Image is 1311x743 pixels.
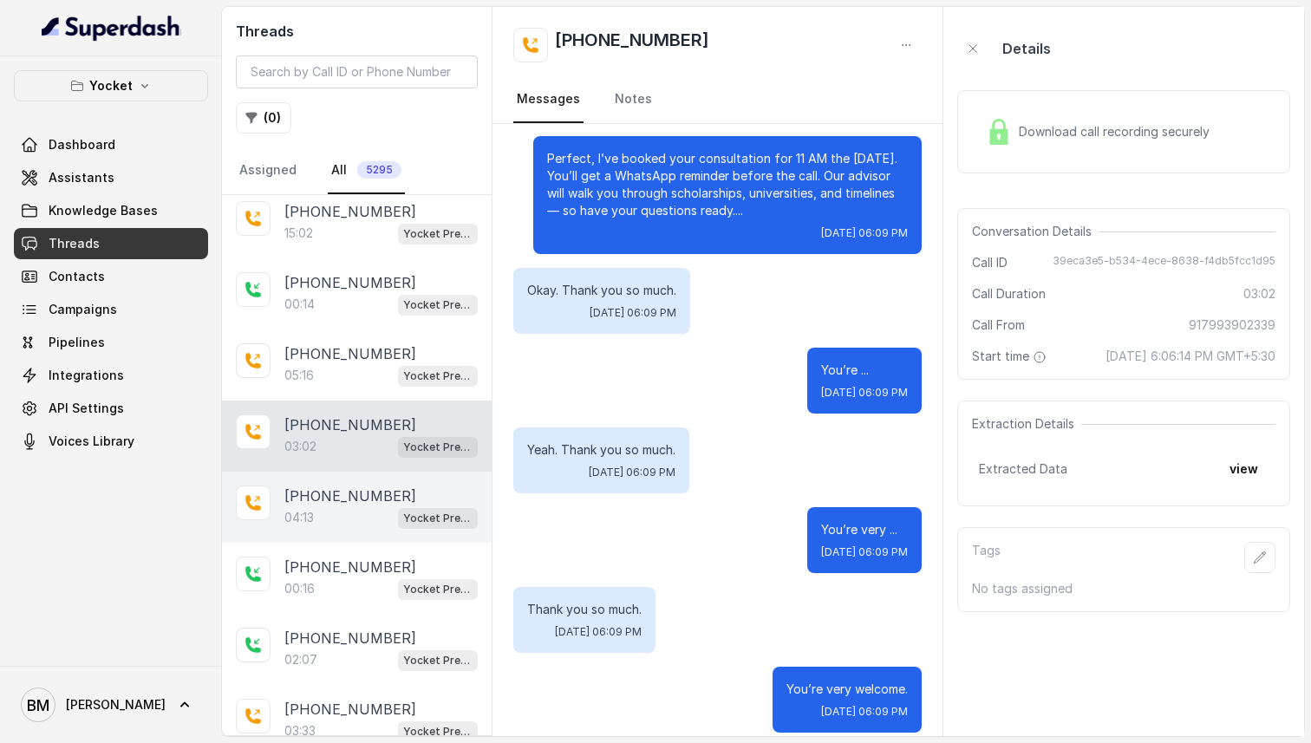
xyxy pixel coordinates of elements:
span: [DATE] 06:09 PM [821,545,908,559]
p: [PHONE_NUMBER] [284,343,416,364]
a: Assigned [236,147,300,194]
p: Perfect, I’ve booked your consultation for 11 AM the [DATE]. You’ll get a WhatsApp reminder befor... [547,150,908,219]
p: You’re very ... [821,521,908,538]
span: Extraction Details [972,415,1081,433]
p: 00:16 [284,580,315,597]
p: Yocket Presales Test [403,439,473,456]
a: [PERSON_NAME] [14,681,208,729]
a: Messages [513,76,584,123]
p: [PHONE_NUMBER] [284,628,416,648]
p: Yocket Presales Test [403,297,473,314]
span: 39eca3e5-b534-4ece-8638-f4db5fcc1d95 [1053,254,1275,271]
span: [DATE] 06:09 PM [821,226,908,240]
p: 03:02 [284,438,316,455]
p: Yeah. Thank you so much. [527,441,675,459]
p: 02:07 [284,651,317,668]
p: [PHONE_NUMBER] [284,557,416,577]
span: Threads [49,235,100,252]
p: Yocket Presales Test [403,723,473,740]
span: [PERSON_NAME] [66,696,166,714]
a: Threads [14,228,208,259]
a: Voices Library [14,426,208,457]
span: Call Duration [972,285,1046,303]
button: (0) [236,102,291,134]
p: No tags assigned [972,580,1275,597]
span: 03:02 [1243,285,1275,303]
nav: Tabs [513,76,922,123]
span: Assistants [49,169,114,186]
p: Yocket Presales Test [403,510,473,527]
span: [DATE] 06:09 PM [821,705,908,719]
a: Pipelines [14,327,208,358]
p: Yocket Presales Test [403,225,473,243]
a: Assistants [14,162,208,193]
p: Yocket Presales Test [403,368,473,385]
p: Yocket Presales Test [403,581,473,598]
span: 5295 [357,161,401,179]
p: You’re very welcome. [786,681,908,698]
p: [PHONE_NUMBER] [284,486,416,506]
a: Integrations [14,360,208,391]
p: [PHONE_NUMBER] [284,272,416,293]
p: Thank you so much. [527,601,642,618]
p: [PHONE_NUMBER] [284,414,416,435]
p: 04:13 [284,509,314,526]
a: Contacts [14,261,208,292]
p: Yocket Presales Test [403,652,473,669]
img: light.svg [42,14,181,42]
span: [DATE] 06:09 PM [821,386,908,400]
button: view [1219,453,1269,485]
p: You’re ... [821,362,908,379]
p: [PHONE_NUMBER] [284,201,416,222]
span: 917993902339 [1189,316,1275,334]
p: [PHONE_NUMBER] [284,699,416,720]
span: Pipelines [49,334,105,351]
p: 05:16 [284,367,314,384]
h2: Threads [236,21,478,42]
span: Download call recording securely [1019,123,1216,140]
a: Campaigns [14,294,208,325]
span: Contacts [49,268,105,285]
a: API Settings [14,393,208,424]
a: Notes [611,76,655,123]
span: Campaigns [49,301,117,318]
span: Integrations [49,367,124,384]
h2: [PHONE_NUMBER] [555,28,709,62]
span: Start time [972,348,1050,365]
p: Details [1002,38,1051,59]
span: Call ID [972,254,1008,271]
span: [DATE] 6:06:14 PM GMT+5:30 [1106,348,1275,365]
span: Voices Library [49,433,134,450]
span: [DATE] 06:09 PM [555,625,642,639]
span: [DATE] 06:09 PM [589,466,675,479]
a: Knowledge Bases [14,195,208,226]
p: 03:33 [284,722,316,740]
p: 15:02 [284,225,313,242]
img: Lock Icon [986,119,1012,145]
p: 00:14 [284,296,315,313]
a: All5295 [328,147,405,194]
nav: Tabs [236,147,478,194]
span: Conversation Details [972,223,1099,240]
span: Knowledge Bases [49,202,158,219]
p: Yocket [89,75,133,96]
span: API Settings [49,400,124,417]
span: Dashboard [49,136,115,153]
span: Extracted Data [979,460,1067,478]
a: Dashboard [14,129,208,160]
button: Yocket [14,70,208,101]
text: BM [27,696,49,714]
span: [DATE] 06:09 PM [590,306,676,320]
span: Call From [972,316,1025,334]
input: Search by Call ID or Phone Number [236,55,478,88]
p: Okay. Thank you so much. [527,282,676,299]
p: Tags [972,542,1001,573]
